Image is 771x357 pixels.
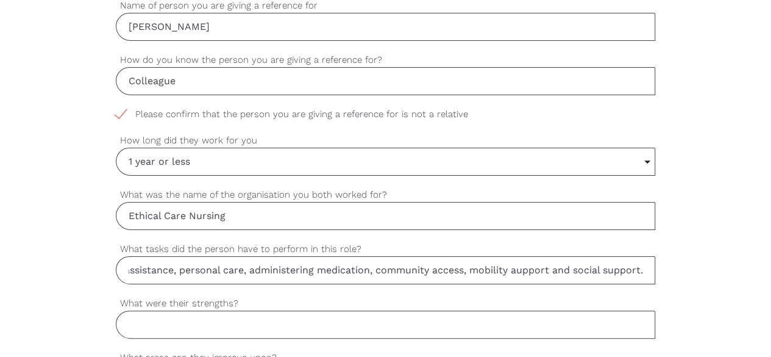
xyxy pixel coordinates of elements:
label: How do you know the person you are giving a reference for? [116,53,656,67]
span: Please confirm that the person you are giving a reference for is not a relative [116,107,491,121]
label: What tasks did the person have to perform in this role? [116,242,656,256]
label: How long did they work for you [116,134,656,148]
label: What was the name of the organisation you both worked for? [116,188,656,202]
label: What were their strengths? [116,297,656,311]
